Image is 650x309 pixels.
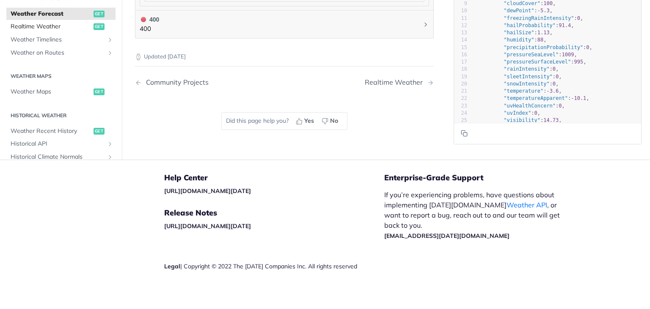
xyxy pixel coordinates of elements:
button: Show subpages for Historical API [107,141,113,147]
span: : , [473,8,553,14]
a: Weather Mapsget [6,86,116,98]
div: 15 [454,44,467,51]
div: Realtime Weather [365,78,427,86]
h5: Help Center [164,173,384,183]
span: 3.6 [550,88,559,94]
span: Realtime Weather [11,22,91,31]
span: "snowIntensity" [504,80,549,86]
span: "hailProbability" [504,22,556,28]
span: : , [473,22,574,28]
span: 1009 [562,51,574,57]
span: : , [473,37,547,43]
span: "rainIntensity" [504,66,549,72]
span: "cloudCover" [504,0,540,6]
span: : , [473,59,586,65]
span: "pressureSurfaceLevel" [504,59,571,65]
span: - [571,95,574,101]
div: 16 [454,51,467,58]
span: 400 [141,17,146,22]
h2: Historical Weather [6,111,116,119]
div: 23 [454,102,467,109]
p: If you’re experiencing problems, have questions about implementing [DATE][DOMAIN_NAME] , or want ... [384,190,569,240]
a: Historical APIShow subpages for Historical API [6,138,116,150]
span: Weather Timelines [11,36,105,44]
div: 18 [454,66,467,73]
p: Updated [DATE] [135,52,434,61]
span: "visibility" [504,117,540,123]
span: : , [473,51,577,57]
span: 0 [556,73,559,79]
span: Historical Climate Normals [11,152,105,161]
span: "temperatureApparent" [504,95,568,101]
span: : , [473,44,592,50]
span: : , [473,80,559,86]
span: 10.1 [574,95,586,101]
div: 19 [454,73,467,80]
span: get [94,88,105,95]
button: Show subpages for Weather Timelines [107,36,113,43]
button: Show subpages for Weather on Routes [107,49,113,56]
div: 11 [454,14,467,22]
a: [URL][DOMAIN_NAME][DATE] [164,222,251,230]
nav: Pagination Controls [135,70,434,95]
div: | Copyright © 2022 The [DATE] Companies Inc. All rights reserved [164,262,384,270]
button: Yes [293,115,319,127]
span: 0 [559,102,562,108]
span: 0 [586,44,589,50]
span: get [94,10,105,17]
a: Next Page: Realtime Weather [365,78,434,86]
div: 20 [454,80,467,87]
span: "pressureSeaLevel" [504,51,559,57]
span: - [546,88,549,94]
div: 17 [454,58,467,66]
span: : , [473,15,583,21]
span: : , [473,0,556,6]
span: 5.3 [540,8,550,14]
button: Copy to clipboard [458,127,470,140]
span: "humidity" [504,37,534,43]
div: 22 [454,95,467,102]
span: 91.4 [559,22,571,28]
span: Weather Recent History [11,127,91,135]
a: Weather Forecastget [6,7,116,20]
a: Realtime Weatherget [6,20,116,33]
button: No [319,115,343,127]
span: "uvHealthConcern" [504,102,556,108]
div: 10 [454,7,467,14]
span: 0 [553,80,556,86]
a: Weather API [507,201,547,209]
span: 0 [577,15,580,21]
span: get [94,127,105,134]
span: Weather Maps [11,88,91,96]
div: 13 [454,29,467,36]
span: : , [473,102,565,108]
button: 400 400400 [140,15,429,34]
div: 24 [454,109,467,116]
span: 1.13 [537,30,550,36]
span: Yes [304,116,314,125]
span: 0 [534,110,537,116]
span: 14.73 [543,117,559,123]
span: : , [473,88,562,94]
span: "uvIndex" [504,110,531,116]
span: 995 [574,59,583,65]
span: "temperature" [504,88,543,94]
span: "sleetIntensity" [504,73,553,79]
span: 88 [537,37,543,43]
a: [URL][DOMAIN_NAME][DATE] [164,187,251,195]
span: : , [473,66,559,72]
span: No [330,116,338,125]
a: Legal [164,262,180,270]
span: : , [473,95,589,101]
a: Weather TimelinesShow subpages for Weather Timelines [6,33,116,46]
h5: Release Notes [164,208,384,218]
div: 400 [140,15,159,24]
span: 0 [553,66,556,72]
h2: Weather Maps [6,72,116,80]
a: Weather Recent Historyget [6,124,116,137]
div: Did this page help you? [221,112,347,130]
button: Show subpages for Historical Climate Normals [107,153,113,160]
span: "hailSize" [504,30,534,36]
span: Weather on Routes [11,48,105,57]
span: "dewPoint" [504,8,534,14]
